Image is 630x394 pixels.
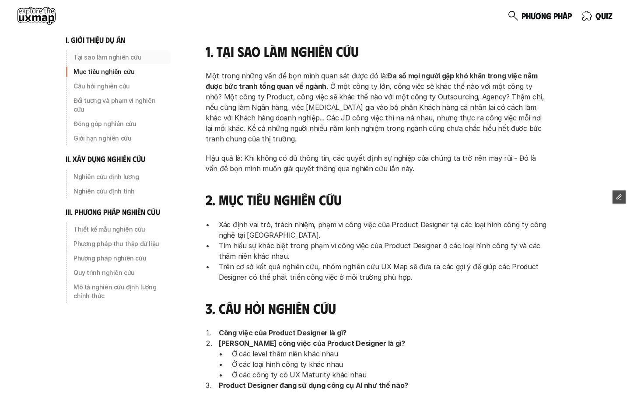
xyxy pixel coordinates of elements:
[206,70,547,144] p: Một trong những vấn đề bọn mình quan sát được đó là: . Ở một công ty lớn, công việc sẽ khác thế n...
[73,268,167,277] p: Quy trình nghiên cứu
[66,65,171,79] a: Mục tiêu nghiên cứu
[553,11,558,21] span: p
[73,254,167,263] p: Phương pháp nghiên cứu
[66,79,171,93] a: Câu hỏi nghiên cứu
[66,131,171,145] a: Giới hạn nghiên cứu
[73,53,167,62] p: Tại sao làm nghiên cứu
[206,153,547,174] p: Hậu quả là: Khi không có đủ thông tin, các quyết định sự nghiệp của chúng ta trở nên may rủi - Đó...
[73,239,167,248] p: Phương pháp thu thập dữ liệu
[219,328,346,337] strong: Công việc của Product Designer là gì?
[73,120,167,128] p: Đóng góp nghiên cứu
[606,11,608,21] span: i
[73,134,167,143] p: Giới hạn nghiên cứu
[73,187,167,196] p: Nghiên cứu định tính
[521,11,526,21] span: p
[66,154,145,164] h6: ii. xây dựng nghiên cứu
[73,82,167,91] p: Câu hỏi nghiên cứu
[567,11,572,21] span: p
[232,369,547,380] p: Ở các công ty có UX Maturity khác nhau
[595,11,601,21] span: q
[73,96,167,114] p: Đối tượng và phạm vi nghiên cứu
[558,11,563,21] span: h
[66,50,171,64] a: Tại sao làm nghiên cứu
[66,251,171,265] a: Phương pháp nghiên cứu
[612,190,626,204] button: Edit Framer Content
[541,11,546,21] span: n
[66,266,171,280] a: Quy trình nghiên cứu
[73,67,167,76] p: Mục tiêu nghiên cứu
[219,261,547,282] p: Trên cơ sở kết quả nghiên cứu, nhóm nghiên cứu UX Map sẽ đưa ra các gợi ý để giúp các Product Des...
[66,184,171,198] a: Nghiên cứu định tính
[531,11,535,21] span: ư
[232,359,547,369] p: Ở các loại hình công ty khác nhau
[66,170,171,184] a: Nghiên cứu định lượng
[66,117,171,131] a: Đóng góp nghiên cứu
[601,11,606,21] span: u
[219,339,405,348] strong: [PERSON_NAME] công việc của Product Designer là gì?
[73,225,167,234] p: Thiết kế mẫu nghiên cứu
[66,207,160,217] h6: iii. phương pháp nghiên cứu
[563,11,567,21] span: á
[608,11,612,21] span: z
[219,219,547,240] p: Xác định vai trò, trách nhiệm, phạm vi công việc của Product Designer tại các loại hình công ty c...
[73,172,167,181] p: Nghiên cứu định lượng
[73,283,167,300] p: Mô tả nghiên cứu định lượng chính thức
[535,11,541,21] span: ơ
[526,11,531,21] span: h
[206,191,547,208] h4: 2. Mục tiêu nghiên cứu
[66,237,171,251] a: Phương pháp thu thập dữ liệu
[582,7,612,25] a: quiz
[206,300,547,317] h4: 3. Câu hỏi nghiên cứu
[66,94,171,116] a: Đối tượng và phạm vi nghiên cứu
[66,222,171,236] a: Thiết kế mẫu nghiên cứu
[546,11,551,21] span: g
[508,7,572,25] a: phươngpháp
[66,35,125,45] h6: i. giới thiệu dự án
[66,280,171,303] a: Mô tả nghiên cứu định lượng chính thức
[219,240,547,261] p: Tìm hiểu sự khác biệt trong phạm vi công việc của Product Designer ở các loại hình công ty và các...
[219,381,408,390] strong: Product Designer đang sử dụng công cụ AI như thế nào?
[206,43,547,60] h4: 1. Tại sao làm nghiên cứu
[232,348,547,359] p: Ở các level thâm niên khác nhau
